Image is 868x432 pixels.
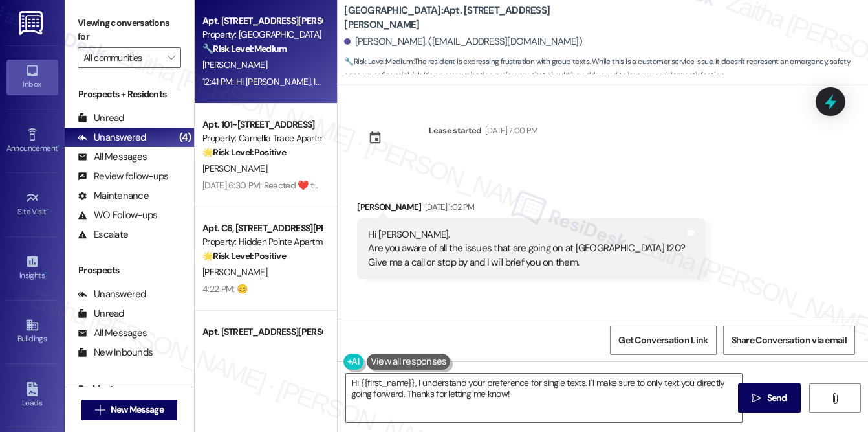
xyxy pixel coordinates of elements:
[429,124,482,137] div: Lease started
[58,142,60,151] span: •
[83,47,160,68] input: All communities
[752,393,761,404] i: 
[202,163,267,174] span: [PERSON_NAME]
[202,339,322,352] div: Property: [GEOGRAPHIC_DATA]
[202,43,287,54] strong: 🔧 Risk Level: Medium
[78,111,124,125] div: Unread
[723,326,855,355] button: Share Conversation via email
[78,209,157,222] div: WO Follow-ups
[344,35,582,49] div: [PERSON_NAME]. ([EMAIL_ADDRESS][DOMAIN_NAME])
[78,346,153,359] div: New Inbounds
[422,200,475,214] div: [DATE] 1:02 PM
[346,374,743,422] textarea: Hi {{first_name}}, I understand your preference for single texts. I'll make sure to only text you...
[78,131,146,144] div: Unanswered
[78,288,146,301] div: Unanswered
[202,76,828,87] div: 12:41 PM: Hi [PERSON_NAME]. I texted you this morning and you texted [PERSON_NAME] back. In the f...
[168,52,175,63] i: 
[78,228,128,242] div: Escalate
[47,205,49,214] span: •
[78,150,147,164] div: All Messages
[618,334,708,347] span: Get Conversation Link
[202,250,286,262] strong: 🌟 Risk Level: Positive
[610,326,716,355] button: Get Conversation Link
[19,11,45,35] img: ResiDesk Logo
[111,403,164,416] span: New Message
[202,59,267,71] span: [PERSON_NAME]
[95,405,105,415] i: 
[202,146,286,158] strong: 🌟 Risk Level: Positive
[78,326,147,340] div: All Messages
[202,179,514,191] div: [DATE] 6:30 PM: Reacted ❤️ to “[PERSON_NAME] (Camellia Trace Apartments): 😊”
[202,118,322,131] div: Apt. 101~[STREET_ADDRESS]
[344,55,868,83] span: : The resident is expressing frustration with group texts. While this is a customer service issue...
[202,325,322,339] div: Apt. [STREET_ADDRESS][PERSON_NAME]
[738,383,801,413] button: Send
[344,4,603,32] b: [GEOGRAPHIC_DATA]: Apt. [STREET_ADDRESS][PERSON_NAME]
[830,393,840,404] i: 
[344,56,413,67] strong: 🔧 Risk Level: Medium
[202,266,267,278] span: [PERSON_NAME]
[6,378,58,413] a: Leads
[65,382,194,396] div: Residents
[507,318,560,332] div: [DATE] 6:13 PM
[65,264,194,277] div: Prospects
[357,200,706,218] div: [PERSON_NAME]
[767,391,787,405] span: Send
[176,128,195,148] div: (4)
[6,187,58,222] a: Site Visit •
[732,334,847,347] span: Share Conversation via email
[202,131,322,145] div: Property: Camellia Trace Apartments
[78,13,181,47] label: Viewing conversations for
[78,189,149,203] div: Maintenance
[81,400,177,420] button: New Message
[6,251,58,286] a: Insights •
[202,222,322,235] div: Apt. C6, [STREET_ADDRESS][PERSON_NAME]
[6,314,58,349] a: Buildings
[482,124,538,137] div: [DATE] 7:00 PM
[65,87,194,101] div: Prospects + Residents
[45,269,47,278] span: •
[202,235,322,249] div: Property: Hidden Pointe Apartments
[78,170,168,183] div: Review follow-ups
[6,60,58,95] a: Inbox
[78,307,124,321] div: Unread
[202,14,322,28] div: Apt. [STREET_ADDRESS][PERSON_NAME]
[202,283,247,295] div: 4:22 PM: 😊
[368,228,685,269] div: Hi [PERSON_NAME]. Are you aware of all the issues that are going on at [GEOGRAPHIC_DATA] 120? Giv...
[202,28,322,41] div: Property: [GEOGRAPHIC_DATA]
